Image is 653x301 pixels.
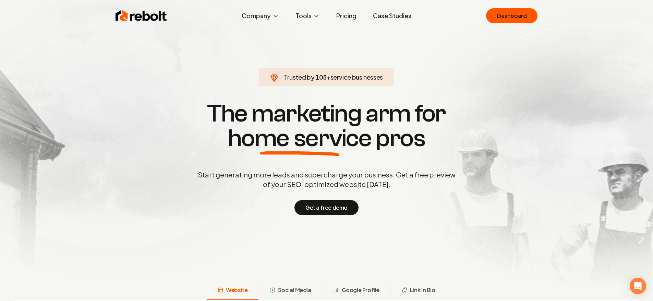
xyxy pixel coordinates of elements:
[342,286,379,294] span: Google Profile
[226,286,247,294] span: Website
[486,8,537,23] a: Dashboard
[258,282,322,300] button: Social Media
[330,73,383,81] span: service businesses
[116,9,167,23] img: Rebolt Logo
[290,9,325,23] button: Tools
[196,170,457,189] p: Start generating more leads and supercharge your business. Get a free preview of your SEO-optimiz...
[322,282,390,300] button: Google Profile
[315,72,327,82] span: 105
[278,286,311,294] span: Social Media
[390,282,446,300] button: Link in Bio
[162,101,491,151] h1: The marketing arm for pros
[207,282,258,300] button: Website
[236,9,285,23] button: Company
[367,9,417,23] a: Case Studies
[327,73,330,81] span: +
[294,200,359,215] button: Get a free demo
[630,278,646,294] div: Open Intercom Messenger
[284,73,314,81] span: Trusted by
[228,126,372,151] span: home service
[331,9,362,23] a: Pricing
[410,286,435,294] span: Link in Bio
